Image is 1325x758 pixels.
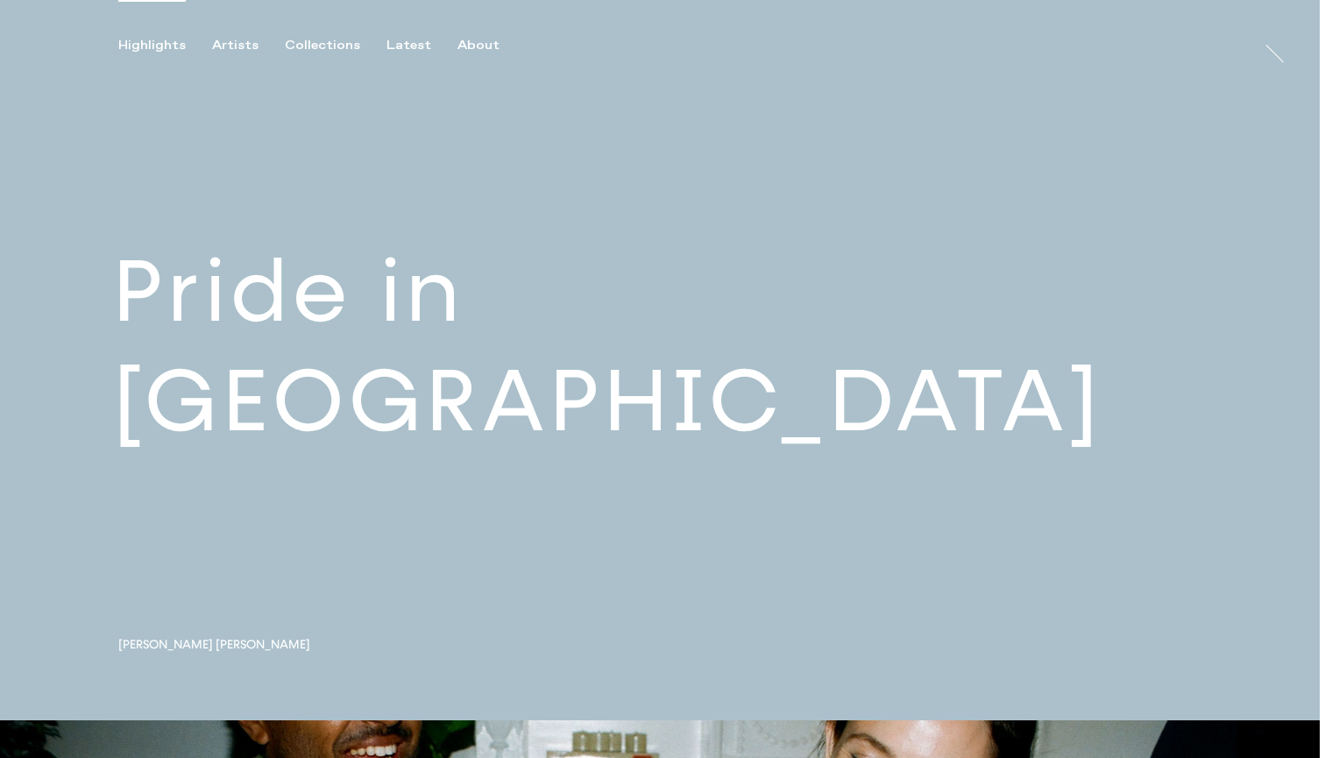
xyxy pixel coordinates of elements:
button: Latest [386,38,457,53]
button: Artists [212,38,285,53]
div: Highlights [118,38,186,53]
button: Collections [285,38,386,53]
button: About [457,38,526,53]
div: Artists [212,38,259,53]
div: Collections [285,38,360,53]
div: Latest [386,38,431,53]
button: Highlights [118,38,212,53]
div: About [457,38,500,53]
